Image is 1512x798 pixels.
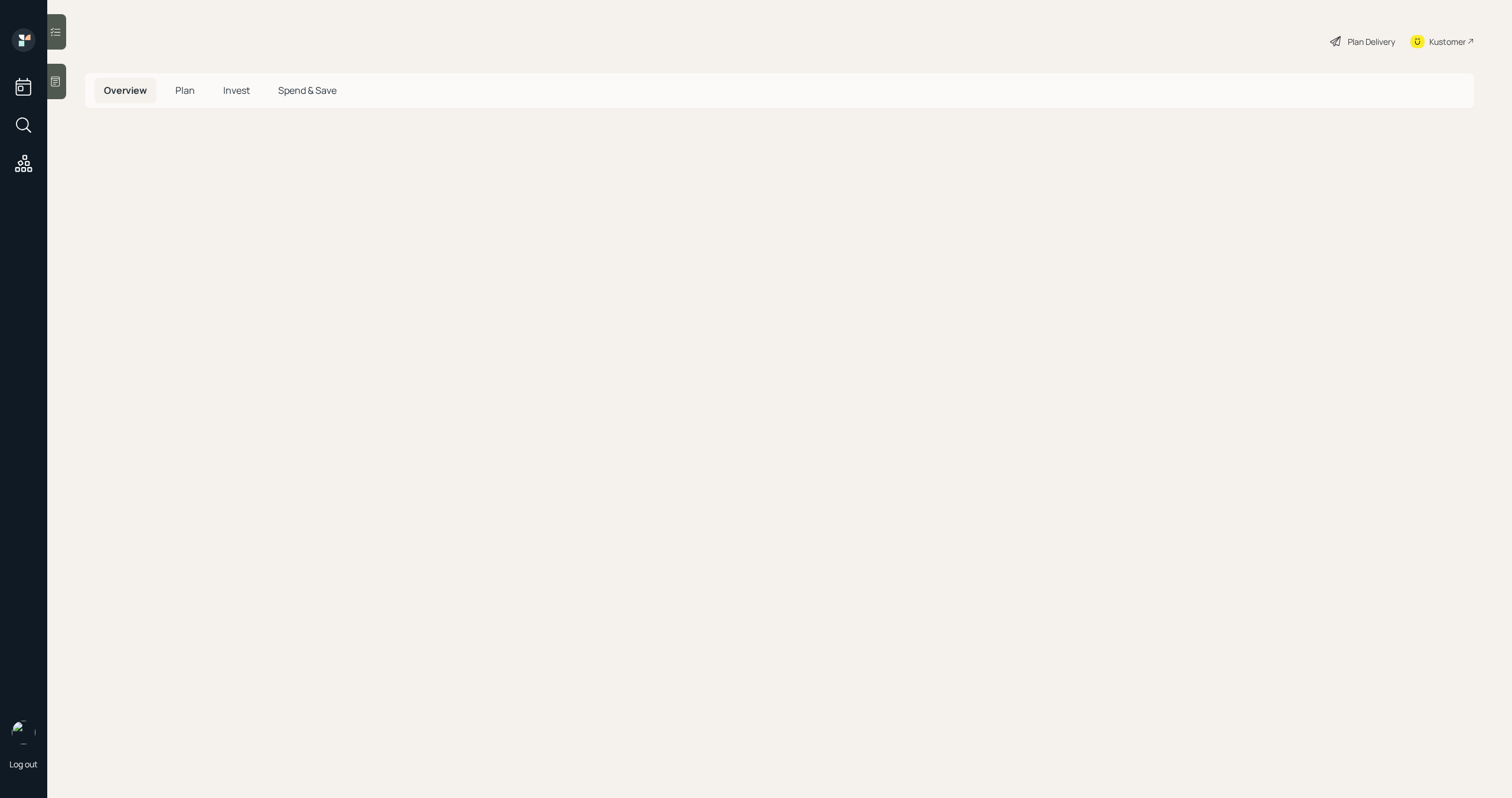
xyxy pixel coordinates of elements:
div: Kustomer [1429,35,1466,48]
div: Log out [9,758,38,770]
img: michael-russo-headshot.png [12,721,35,744]
div: Plan Delivery [1348,35,1395,48]
span: Invest [223,84,250,97]
span: Spend & Save [278,84,337,97]
span: Plan [175,84,195,97]
span: Overview [104,84,147,97]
